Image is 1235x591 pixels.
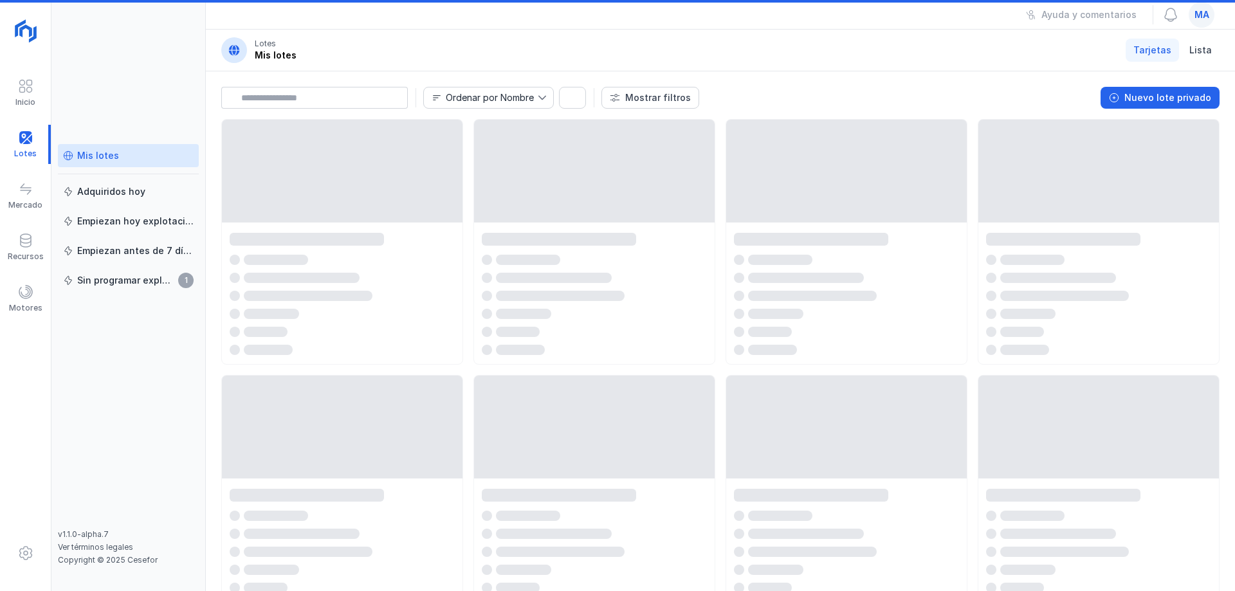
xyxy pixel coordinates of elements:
div: Copyright © 2025 Cesefor [58,555,199,565]
a: Tarjetas [1126,39,1179,62]
div: Mis lotes [77,149,119,162]
div: Mercado [8,200,42,210]
a: Empiezan hoy explotación [58,210,199,233]
button: Nuevo lote privado [1101,87,1220,109]
a: Empiezan antes de 7 días [58,239,199,262]
span: Tarjetas [1133,44,1171,57]
div: Motores [9,303,42,313]
span: 1 [178,273,194,288]
a: Lista [1182,39,1220,62]
div: v1.1.0-alpha.7 [58,529,199,540]
div: Adquiridos hoy [77,185,145,198]
div: Lotes [255,39,276,49]
a: Mis lotes [58,144,199,167]
span: Nombre [424,87,538,108]
div: Recursos [8,251,44,262]
div: Mis lotes [255,49,297,62]
a: Ver términos legales [58,542,133,552]
div: Empiezan hoy explotación [77,215,194,228]
div: Ayuda y comentarios [1041,8,1137,21]
div: Nuevo lote privado [1124,91,1211,104]
img: logoRight.svg [10,15,42,47]
span: Lista [1189,44,1212,57]
div: Inicio [15,97,35,107]
a: Sin programar explotación1 [58,269,199,292]
div: Ordenar por Nombre [446,93,534,102]
button: Mostrar filtros [601,87,699,109]
div: Empiezan antes de 7 días [77,244,194,257]
a: Adquiridos hoy [58,180,199,203]
span: ma [1194,8,1209,21]
div: Sin programar explotación [77,274,174,287]
button: Ayuda y comentarios [1018,4,1145,26]
div: Mostrar filtros [625,91,691,104]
